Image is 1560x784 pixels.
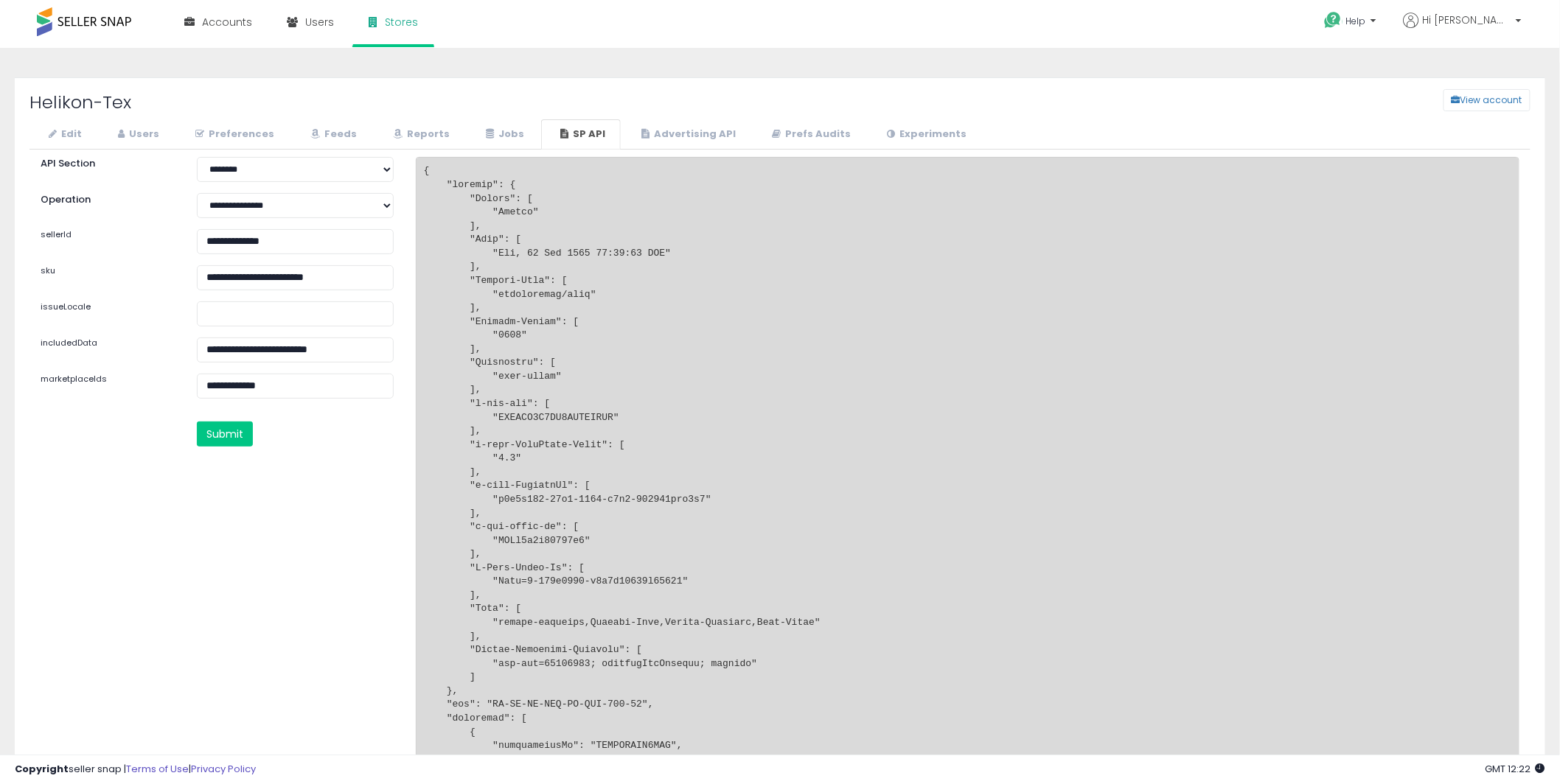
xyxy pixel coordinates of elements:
a: Privacy Policy [191,762,256,776]
a: Preferences [176,119,290,150]
a: Users [99,119,175,150]
span: Help [1346,15,1366,27]
a: Advertising API [622,119,751,150]
a: Edit [29,119,97,150]
label: sku [29,265,186,277]
button: View account [1444,89,1531,111]
a: Terms of Use [126,762,189,776]
a: View account [1432,89,1455,111]
label: includedData [29,337,186,349]
span: Users [305,15,334,29]
label: Operation [29,193,186,207]
a: Experiments [868,119,982,150]
label: issueLocale [29,301,186,313]
span: 2025-08-12 12:22 GMT [1486,762,1545,776]
div: seller snap | | [15,763,256,777]
label: sellerId [29,229,186,241]
a: Prefs Audits [753,119,866,150]
a: Jobs [467,119,540,150]
label: marketplaceIds [29,374,186,385]
strong: Copyright [15,762,69,776]
button: Submit [197,421,253,447]
label: API Section [29,157,186,171]
a: Feeds [291,119,372,150]
a: Hi [PERSON_NAME] [1404,13,1522,46]
a: Reports [374,119,465,150]
span: Accounts [202,15,252,29]
a: SP API [541,119,621,150]
span: Stores [385,15,418,29]
i: Get Help [1324,11,1343,29]
h2: Helikon-Tex [18,93,653,112]
span: Hi [PERSON_NAME] [1423,13,1511,27]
